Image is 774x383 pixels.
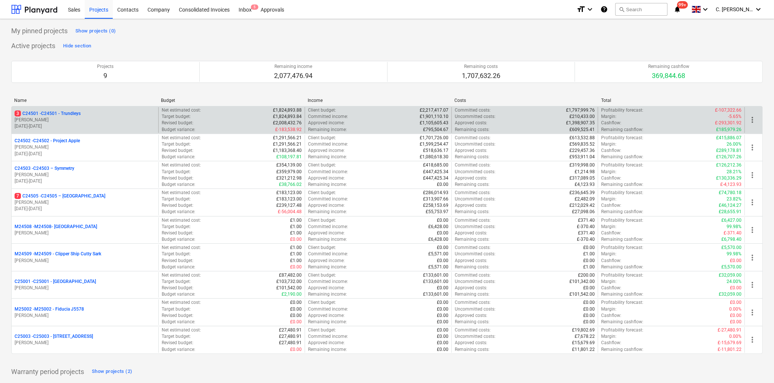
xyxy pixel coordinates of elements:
[279,272,302,278] p: £87,482.00
[575,196,595,202] p: £2,482.09
[578,217,595,224] p: £371.40
[273,120,302,126] p: £2,008,432.76
[276,196,302,202] p: £183,123.00
[308,230,345,236] p: Approved income :
[601,285,621,291] p: Cashflow :
[276,154,302,160] p: £108,197.81
[162,113,191,120] p: Target budget :
[724,230,742,236] p: £-371.40
[455,196,495,202] p: Uncommitted costs :
[716,6,753,12] span: C. [PERSON_NAME]
[677,1,688,9] span: 99+
[583,251,595,257] p: £1.00
[162,291,195,298] p: Budget variance :
[162,272,201,278] p: Net estimated cost :
[273,107,302,113] p: £1,824,893.88
[727,224,742,230] p: 99.98%
[15,110,81,117] p: C24501 - C24501 - Trundleys
[423,147,448,154] p: £518,636.17
[15,110,155,130] div: 3C24501 -C24501 - Trundleys[PERSON_NAME][DATE]-[DATE]
[308,181,347,188] p: Remaining income :
[727,196,742,202] p: 23.82%
[455,147,487,154] p: Approved costs :
[273,141,302,147] p: £1,291,566.21
[308,141,348,147] p: Committed income :
[701,5,710,14] i: keyboard_arrow_down
[423,272,448,278] p: £133,601.00
[569,113,595,120] p: £210,433.00
[719,202,742,209] p: £46,124.27
[455,278,495,285] p: Uncommitted costs :
[601,127,643,133] p: Remaining cashflow :
[423,127,448,133] p: £795,504.67
[569,190,595,196] p: £236,645.39
[420,154,448,160] p: £1,080,618.30
[423,190,448,196] p: £286,014.93
[720,181,742,188] p: £-4,123.93
[455,154,489,160] p: Remaining costs :
[290,245,302,251] p: £1.00
[308,224,348,230] p: Committed income :
[15,206,155,212] p: [DATE] - [DATE]
[615,3,668,16] button: Search
[308,154,347,160] p: Remaining income :
[308,251,348,257] p: Committed income :
[721,217,742,224] p: £6,427.00
[15,258,155,264] p: [PERSON_NAME]
[15,306,155,319] div: M25002 -M25002 - Fiducia J5578[PERSON_NAME]
[455,272,491,278] p: Committed costs :
[569,278,595,285] p: £101,342.00
[290,230,302,236] p: £1.00
[730,258,742,264] p: £0.00
[585,5,594,14] i: keyboard_arrow_down
[716,127,742,133] p: £185,979.26
[462,71,500,80] p: 1,707,632.26
[14,98,155,103] div: Name
[423,196,448,202] p: £313,907.66
[428,264,448,270] p: £5,571.00
[15,193,155,212] div: 7C24505 -C24505 – [GEOGRAPHIC_DATA][PERSON_NAME][DATE]-[DATE]
[719,209,742,215] p: £28,655.91
[748,308,757,317] span: more_vert
[308,272,336,278] p: Client budget :
[455,175,487,181] p: Approved costs :
[721,236,742,243] p: £6,798.40
[455,258,487,264] p: Approved costs :
[162,278,191,285] p: Target budget :
[601,120,621,126] p: Cashflow :
[15,224,97,230] p: M24508 - M24508- [GEOGRAPHIC_DATA]
[308,291,347,298] p: Remaining income :
[15,165,155,184] div: C24503 -C24503 – Symmetry[PERSON_NAME][DATE]-[DATE]
[15,251,101,257] p: M24509 - M24509 - Clipper Ship Cutty Sark
[308,98,448,103] div: Income
[716,162,742,168] p: £126,212.36
[601,181,643,188] p: Remaining cashflow :
[600,5,608,14] i: Knowledge base
[715,120,742,126] p: £-293,301.92
[161,98,302,103] div: Budget
[716,135,742,141] p: £415,886.07
[583,258,595,264] p: £0.00
[420,107,448,113] p: £2,217,417.07
[308,113,348,120] p: Committed income :
[308,264,347,270] p: Remaining income :
[308,278,348,285] p: Committed income :
[15,333,155,346] div: C25003 -C25003 - [STREET_ADDRESS][PERSON_NAME]
[276,202,302,209] p: £239,127.48
[454,98,595,103] div: Costs
[308,120,345,126] p: Approved income :
[274,71,313,80] p: 2,077,476.94
[569,141,595,147] p: £569,835.52
[15,138,80,144] p: C24502 - C24502 - Project Apple
[569,135,595,141] p: £613,532.88
[455,127,489,133] p: Remaining costs :
[420,135,448,141] p: £1,701,726.00
[423,202,448,209] p: £258,153.69
[455,224,495,230] p: Uncommitted costs :
[308,175,345,181] p: Approved income :
[721,264,742,270] p: £5,570.00
[15,193,21,199] span: 7
[566,120,595,126] p: £1,398,907.35
[273,113,302,120] p: £1,824,893.84
[162,107,201,113] p: Net estimated cost :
